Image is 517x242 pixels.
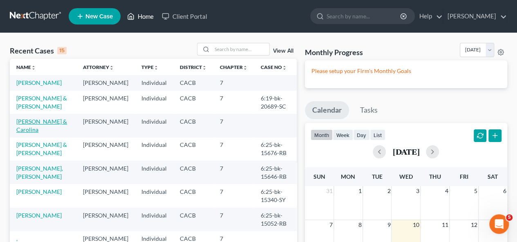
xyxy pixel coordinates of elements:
[220,64,248,70] a: Chapterunfold_more
[213,91,254,114] td: 7
[173,91,213,114] td: CACB
[392,147,419,156] h2: [DATE]
[158,9,211,24] a: Client Portal
[372,173,382,180] span: Tue
[16,165,63,180] a: [PERSON_NAME], [PERSON_NAME]
[429,173,441,180] span: Thu
[502,186,507,196] span: 6
[76,91,135,114] td: [PERSON_NAME]
[135,208,173,231] td: Individual
[213,114,254,137] td: 7
[341,173,355,180] span: Mon
[173,208,213,231] td: CACB
[358,220,363,230] span: 8
[386,220,391,230] span: 9
[173,114,213,137] td: CACB
[57,47,67,54] div: 15
[76,184,135,207] td: [PERSON_NAME]
[10,46,67,56] div: Recent Cases
[16,235,18,242] a: ,
[254,138,297,161] td: 6:25-bk-15676-RB
[311,129,333,140] button: month
[16,118,67,133] a: [PERSON_NAME] & Carolina
[313,173,325,180] span: Sun
[254,91,297,114] td: 6:19-bk-20689-SC
[261,64,287,70] a: Case Nounfold_more
[31,65,36,70] i: unfold_more
[76,161,135,184] td: [PERSON_NAME]
[353,101,385,119] a: Tasks
[83,64,114,70] a: Attorneyunfold_more
[473,186,478,196] span: 5
[109,65,114,70] i: unfold_more
[459,173,468,180] span: Fri
[488,173,498,180] span: Sat
[16,141,67,156] a: [PERSON_NAME] & [PERSON_NAME]
[16,64,36,70] a: Nameunfold_more
[213,75,254,90] td: 7
[412,220,420,230] span: 10
[76,208,135,231] td: [PERSON_NAME]
[135,161,173,184] td: Individual
[386,186,391,196] span: 2
[333,129,353,140] button: week
[135,91,173,114] td: Individual
[415,9,443,24] a: Help
[254,208,297,231] td: 6:25-bk-15052-RB
[305,101,349,119] a: Calendar
[370,129,385,140] button: list
[213,161,254,184] td: 7
[141,64,159,70] a: Typeunfold_more
[415,186,420,196] span: 3
[329,220,333,230] span: 7
[213,184,254,207] td: 7
[173,184,213,207] td: CACB
[506,214,513,221] span: 5
[16,188,62,195] a: [PERSON_NAME]
[443,9,507,24] a: [PERSON_NAME]
[470,220,478,230] span: 12
[135,75,173,90] td: Individual
[135,114,173,137] td: Individual
[254,184,297,207] td: 6:25-bk-15340-SY
[311,67,501,75] p: Please setup your Firm's Monthly Goals
[154,65,159,70] i: unfold_more
[282,65,287,70] i: unfold_more
[76,114,135,137] td: [PERSON_NAME]
[202,65,207,70] i: unfold_more
[123,9,158,24] a: Home
[76,138,135,161] td: [PERSON_NAME]
[16,79,62,86] a: [PERSON_NAME]
[358,186,363,196] span: 1
[213,208,254,231] td: 7
[243,65,248,70] i: unfold_more
[85,13,113,20] span: New Case
[213,138,254,161] td: 7
[173,161,213,184] td: CACB
[327,9,401,24] input: Search by name...
[399,173,413,180] span: Wed
[273,48,293,54] a: View All
[325,186,333,196] span: 31
[135,184,173,207] td: Individual
[173,75,213,90] td: CACB
[444,186,449,196] span: 4
[16,212,62,219] a: [PERSON_NAME]
[305,47,363,57] h3: Monthly Progress
[180,64,207,70] a: Districtunfold_more
[76,75,135,90] td: [PERSON_NAME]
[135,138,173,161] td: Individual
[353,129,370,140] button: day
[173,138,213,161] td: CACB
[212,43,269,55] input: Search by name...
[254,161,297,184] td: 6:25-bk-15646-RB
[441,220,449,230] span: 11
[489,214,509,234] iframe: Intercom live chat
[16,95,67,110] a: [PERSON_NAME] & [PERSON_NAME]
